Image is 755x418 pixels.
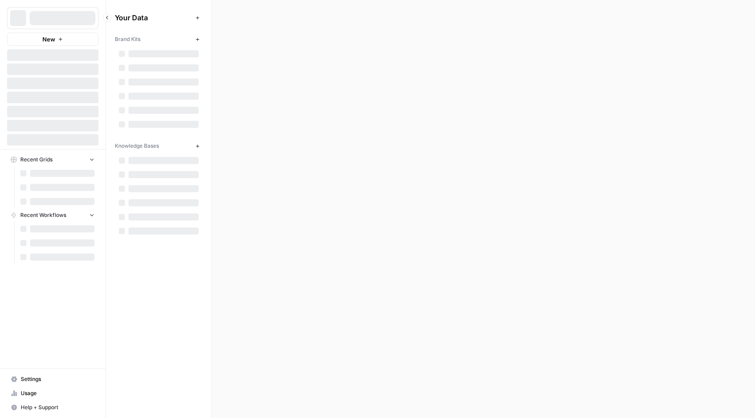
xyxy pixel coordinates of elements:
button: Help + Support [7,400,98,414]
span: New [42,35,55,44]
span: Your Data [115,12,192,23]
button: Recent Workflows [7,209,98,222]
span: Usage [21,389,94,397]
span: Recent Grids [20,156,53,164]
a: Settings [7,372,98,386]
span: Knowledge Bases [115,142,159,150]
span: Recent Workflows [20,211,66,219]
span: Help + Support [21,403,94,411]
span: Brand Kits [115,35,140,43]
button: New [7,33,98,46]
span: Settings [21,375,94,383]
a: Usage [7,386,98,400]
button: Recent Grids [7,153,98,166]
